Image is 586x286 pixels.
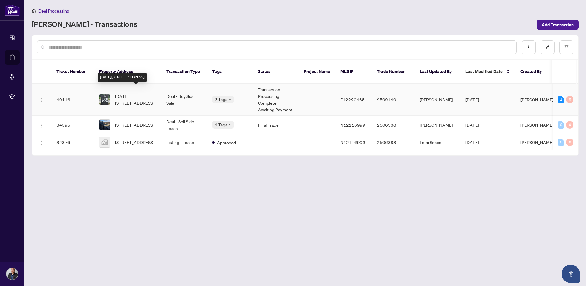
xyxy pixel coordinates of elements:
[161,84,207,116] td: Deal - Buy Side Sale
[520,139,553,145] span: [PERSON_NAME]
[37,120,47,130] button: Logo
[37,137,47,147] button: Logo
[229,98,232,101] span: down
[299,60,335,84] th: Project Name
[215,121,227,128] span: 4 Tags
[6,268,18,280] img: Profile Icon
[465,68,503,75] span: Last Modified Date
[215,96,227,103] span: 2 Tags
[253,134,299,150] td: -
[98,73,147,82] div: [DATE][STREET_ADDRESS]
[566,139,573,146] div: 0
[372,134,415,150] td: 2506388
[415,60,461,84] th: Last Updated By
[520,97,553,102] span: [PERSON_NAME]
[558,139,564,146] div: 0
[566,121,573,129] div: 0
[566,96,573,103] div: 0
[461,60,515,84] th: Last Modified Date
[558,121,564,129] div: 0
[161,134,207,150] td: Listing - Lease
[372,60,415,84] th: Trade Number
[52,116,94,134] td: 34595
[537,20,579,30] button: Add Transaction
[340,97,365,102] span: E12220465
[465,97,479,102] span: [DATE]
[253,116,299,134] td: Final Trade
[115,93,157,106] span: [DATE][STREET_ADDRESS]
[99,120,110,130] img: thumbnail-img
[558,96,564,103] div: 1
[299,84,335,116] td: -
[465,122,479,128] span: [DATE]
[39,98,44,103] img: Logo
[340,122,365,128] span: N12116999
[229,123,232,126] span: down
[52,134,94,150] td: 32876
[99,94,110,105] img: thumbnail-img
[99,137,110,147] img: thumbnail-img
[526,45,531,49] span: download
[465,139,479,145] span: [DATE]
[253,60,299,84] th: Status
[541,40,555,54] button: edit
[32,9,36,13] span: home
[335,60,372,84] th: MLS #
[5,5,20,16] img: logo
[38,8,69,14] span: Deal Processing
[115,139,154,146] span: [STREET_ADDRESS]
[299,116,335,134] td: -
[253,84,299,116] td: Transaction Processing Complete - Awaiting Payment
[207,60,253,84] th: Tags
[340,139,365,145] span: N12116999
[542,20,574,30] span: Add Transaction
[39,140,44,145] img: Logo
[52,84,94,116] td: 40416
[564,45,569,49] span: filter
[522,40,536,54] button: download
[161,116,207,134] td: Deal - Sell Side Lease
[217,139,236,146] span: Approved
[372,116,415,134] td: 2506388
[372,84,415,116] td: 2509140
[94,60,161,84] th: Property Address
[520,122,553,128] span: [PERSON_NAME]
[39,123,44,128] img: Logo
[415,134,461,150] td: Latai Seadat
[562,265,580,283] button: Open asap
[299,134,335,150] td: -
[545,45,550,49] span: edit
[515,60,552,84] th: Created By
[52,60,94,84] th: Ticket Number
[37,95,47,104] button: Logo
[415,116,461,134] td: [PERSON_NAME]
[32,19,137,30] a: [PERSON_NAME] - Transactions
[115,121,154,128] span: [STREET_ADDRESS]
[415,84,461,116] td: [PERSON_NAME]
[161,60,207,84] th: Transaction Type
[559,40,573,54] button: filter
